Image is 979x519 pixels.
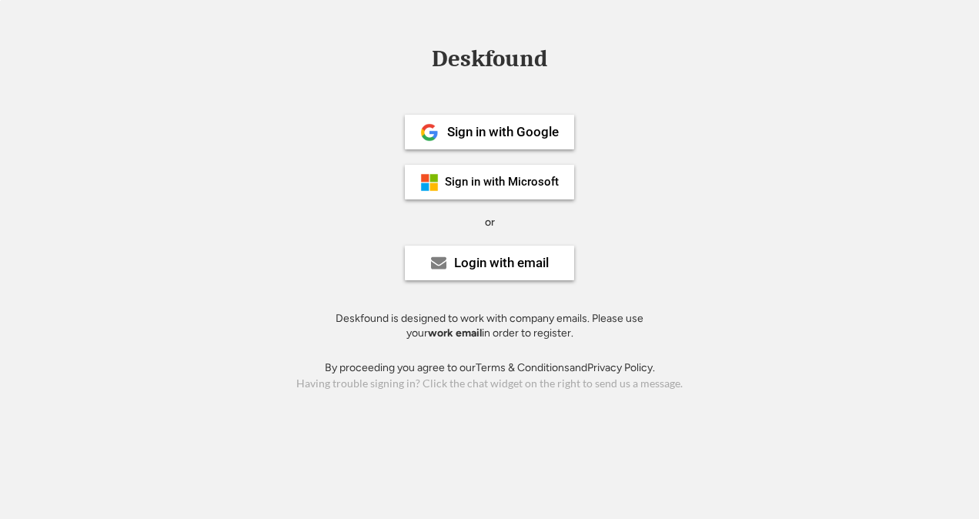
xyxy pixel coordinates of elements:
div: Login with email [454,256,549,270]
div: Sign in with Microsoft [445,176,559,188]
div: Sign in with Google [447,126,559,139]
strong: work email [428,326,482,340]
a: Privacy Policy. [587,361,655,374]
img: 1024px-Google__G__Logo.svg.png [420,123,439,142]
div: Deskfound is designed to work with company emails. Please use your in order to register. [316,311,663,341]
div: By proceeding you agree to our and [325,360,655,376]
img: ms-symbollockup_mssymbol_19.png [420,173,439,192]
div: Deskfound [424,47,555,71]
div: or [485,215,495,230]
a: Terms & Conditions [476,361,570,374]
